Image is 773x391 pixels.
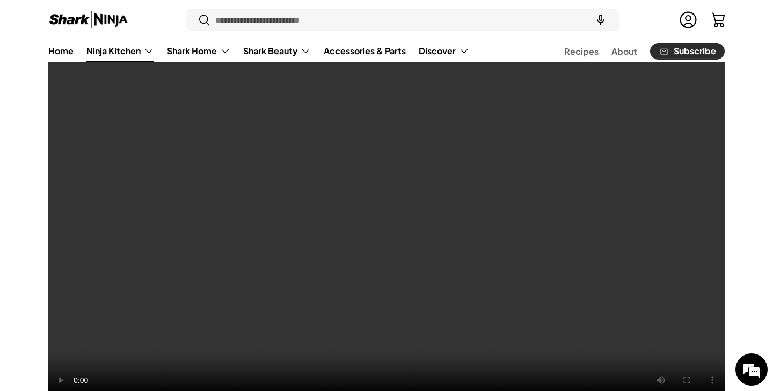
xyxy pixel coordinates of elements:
img: Shark Ninja Philippines [48,10,129,31]
a: About [611,41,637,62]
summary: Discover [412,40,476,62]
a: Subscribe [650,43,725,60]
summary: Shark Home [161,40,237,62]
summary: Ninja Kitchen [80,40,161,62]
a: Recipes [564,41,599,62]
a: Home [48,40,74,61]
span: Subscribe [674,47,716,56]
a: Accessories & Parts [324,40,406,61]
nav: Primary [48,40,469,62]
nav: Secondary [538,40,725,62]
speech-search-button: Search by voice [584,9,618,32]
summary: Shark Beauty [237,40,317,62]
